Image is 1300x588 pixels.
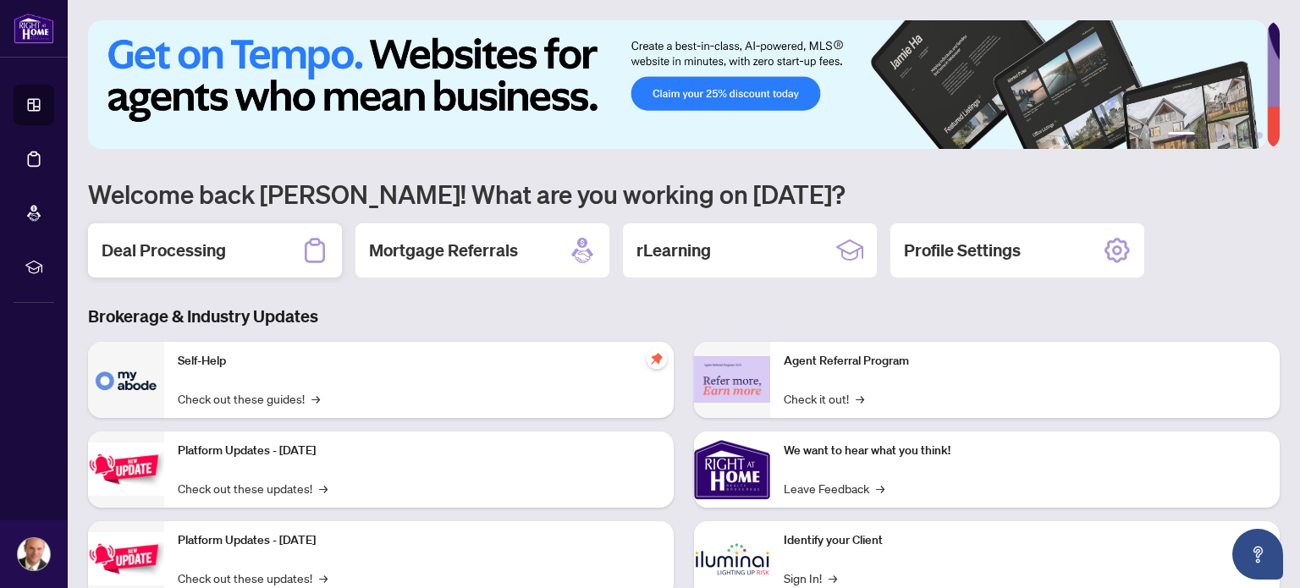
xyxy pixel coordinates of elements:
[88,178,1280,210] h1: Welcome back [PERSON_NAME]! What are you working on [DATE]?
[1215,132,1222,139] button: 3
[178,569,328,587] a: Check out these updates!→
[1256,132,1263,139] button: 6
[178,531,660,550] p: Platform Updates - [DATE]
[784,389,864,408] a: Check it out!→
[88,532,164,585] img: Platform Updates - July 8, 2025
[1168,132,1195,139] button: 1
[1232,529,1283,580] button: Open asap
[636,239,711,262] h2: rLearning
[784,352,1266,371] p: Agent Referral Program
[369,239,518,262] h2: Mortgage Referrals
[319,479,328,497] span: →
[88,20,1267,149] img: Slide 0
[829,569,837,587] span: →
[88,305,1280,328] h3: Brokerage & Industry Updates
[178,442,660,460] p: Platform Updates - [DATE]
[178,479,328,497] a: Check out these updates!→
[1202,132,1209,139] button: 2
[784,531,1266,550] p: Identify your Client
[784,569,837,587] a: Sign In!→
[88,442,164,496] img: Platform Updates - July 21, 2025
[102,239,226,262] h2: Deal Processing
[856,389,864,408] span: →
[784,442,1266,460] p: We want to hear what you think!
[311,389,320,408] span: →
[178,352,660,371] p: Self-Help
[14,13,54,44] img: logo
[88,342,164,418] img: Self-Help
[694,356,770,403] img: Agent Referral Program
[904,239,1021,262] h2: Profile Settings
[694,431,770,508] img: We want to hear what you think!
[319,569,328,587] span: →
[18,538,50,570] img: Profile Icon
[876,479,884,497] span: →
[178,389,320,408] a: Check out these guides!→
[1229,132,1236,139] button: 4
[647,349,667,369] span: pushpin
[784,479,884,497] a: Leave Feedback→
[1242,132,1249,139] button: 5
